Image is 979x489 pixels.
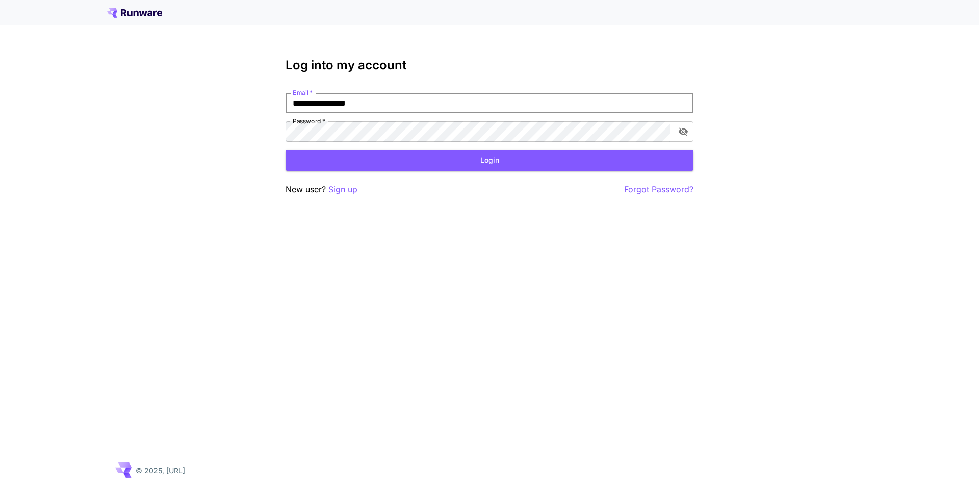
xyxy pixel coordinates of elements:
label: Password [293,117,325,125]
button: Forgot Password? [624,183,693,196]
h3: Log into my account [286,58,693,72]
p: © 2025, [URL] [136,465,185,476]
button: Sign up [328,183,357,196]
button: toggle password visibility [674,122,692,141]
p: New user? [286,183,357,196]
label: Email [293,88,313,97]
button: Login [286,150,693,171]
